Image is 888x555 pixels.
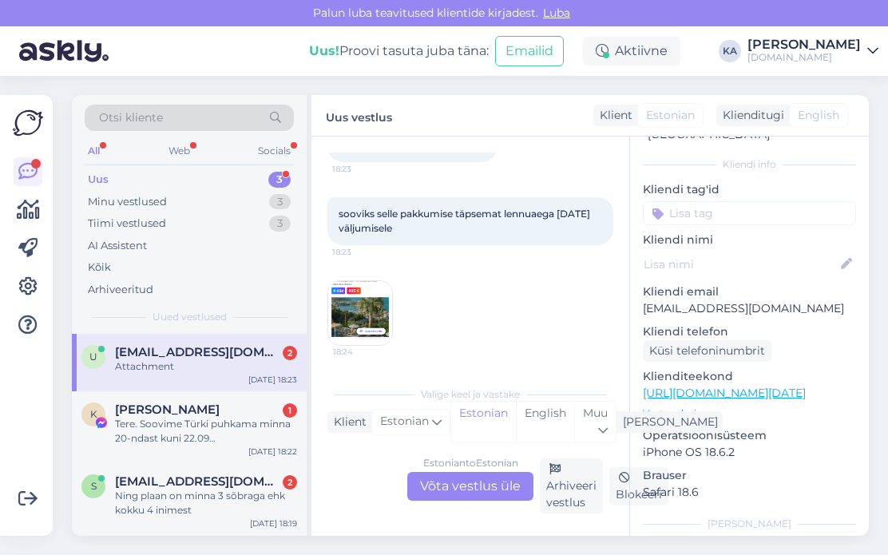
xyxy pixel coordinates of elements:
div: 3 [268,172,291,188]
span: Otsi kliente [99,109,163,126]
div: 2 [283,475,297,490]
div: Arhiveeritud [88,282,153,298]
div: Estonian to Estonian [423,456,518,470]
div: Klienditugi [716,107,784,124]
span: sooviks selle pakkumise täpsemat lennuaega [DATE] väljumisele [339,208,593,234]
label: Uus vestlus [326,105,392,126]
div: KA [719,40,741,62]
div: [DOMAIN_NAME] [747,51,861,64]
span: s [91,480,97,492]
div: AI Assistent [88,238,147,254]
span: English [798,107,839,124]
p: Brauser [643,467,856,484]
span: K [90,408,97,420]
span: 18:23 [332,246,392,258]
div: [PERSON_NAME] [747,38,861,51]
div: 2 [283,346,297,360]
div: [PERSON_NAME] [643,517,856,531]
div: Kliendi info [643,157,856,172]
a: [URL][DOMAIN_NAME][DATE] [643,386,806,400]
div: Ning plaan on minna 3 sõbraga ehk kokku 4 inimest [115,489,297,517]
p: Kliendi nimi [643,232,856,248]
a: [PERSON_NAME][DOMAIN_NAME] [747,38,878,64]
div: Klient [327,414,367,430]
div: Proovi tasuta juba täna: [309,42,489,61]
div: Klient [593,107,632,124]
p: Vaata edasi ... [643,406,856,421]
div: Minu vestlused [88,194,167,210]
div: [DATE] 18:22 [248,446,297,458]
div: Socials [255,141,294,161]
span: Uued vestlused [153,310,227,324]
b: Uus! [309,43,339,58]
div: 3 [269,216,291,232]
div: English [516,402,574,442]
p: Kliendi telefon [643,323,856,340]
div: [DATE] 18:23 [248,374,297,386]
span: Urmas.kuldvali.001@mail.ee [115,345,281,359]
span: Estonian [380,413,429,430]
p: iPhone OS 18.6.2 [643,444,856,461]
div: Küsi telefoninumbrit [643,340,771,362]
p: Kliendi tag'id [643,181,856,198]
div: Kõik [88,260,111,276]
div: Valige keel ja vastake [327,387,613,402]
p: Operatsioonisüsteem [643,427,856,444]
p: Klienditeekond [643,368,856,385]
span: siimvalk1981@gmail.com [115,474,281,489]
div: Tiimi vestlused [88,216,166,232]
div: [PERSON_NAME] [616,414,718,430]
div: Tere. Soovime Türki puhkama minna 20-ndast kuni 22.09 väljumisega,6ööd,kõik hinnas,lühikese trans... [115,417,297,446]
img: Attachment [328,281,392,345]
p: [EMAIL_ADDRESS][DOMAIN_NAME] [643,300,856,317]
p: Safari 18.6 [643,484,856,501]
div: Võta vestlus üle [407,472,533,501]
div: Uus [88,172,109,188]
div: Arhiveeri vestlus [540,458,603,513]
input: Lisa tag [643,201,856,225]
span: 18:24 [333,346,393,358]
p: Kliendi email [643,283,856,300]
span: Luba [538,6,575,20]
div: Aktiivne [583,37,680,65]
div: Blokeeri [609,467,668,505]
div: 3 [269,194,291,210]
span: Karmi Kullamägi [115,402,220,417]
input: Lisa nimi [644,256,838,273]
span: Estonian [646,107,695,124]
div: All [85,141,103,161]
div: 1 [283,403,297,418]
button: Emailid [495,36,564,66]
span: 18:23 [332,163,392,175]
div: Estonian [451,402,516,442]
span: Muu [583,406,608,420]
div: [DATE] 18:19 [250,517,297,529]
div: Web [165,141,193,161]
img: Askly Logo [13,108,43,138]
div: Attachment [115,359,297,374]
span: U [89,351,97,363]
